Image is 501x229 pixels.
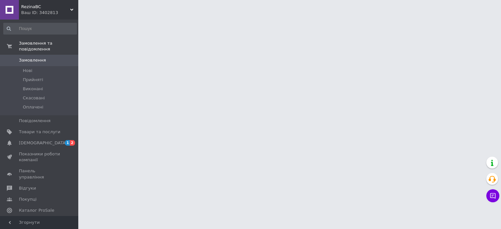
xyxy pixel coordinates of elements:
span: Повідомлення [19,118,51,124]
span: Оплачені [23,104,43,110]
span: Замовлення [19,57,46,63]
button: Чат з покупцем [486,189,499,202]
span: 2 [70,140,75,146]
span: Панель управління [19,168,60,180]
span: [DEMOGRAPHIC_DATA] [19,140,67,146]
span: Покупці [19,196,37,202]
span: 1 [65,140,70,146]
span: Нові [23,68,32,74]
span: RezinaBC [21,4,70,10]
span: Прийняті [23,77,43,83]
span: Показники роботи компанії [19,151,60,163]
span: Каталог ProSale [19,208,54,213]
span: Замовлення та повідомлення [19,40,78,52]
span: Відгуки [19,185,36,191]
span: Товари та послуги [19,129,60,135]
div: Ваш ID: 3402813 [21,10,78,16]
span: Виконані [23,86,43,92]
span: Скасовані [23,95,45,101]
input: Пошук [3,23,77,35]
